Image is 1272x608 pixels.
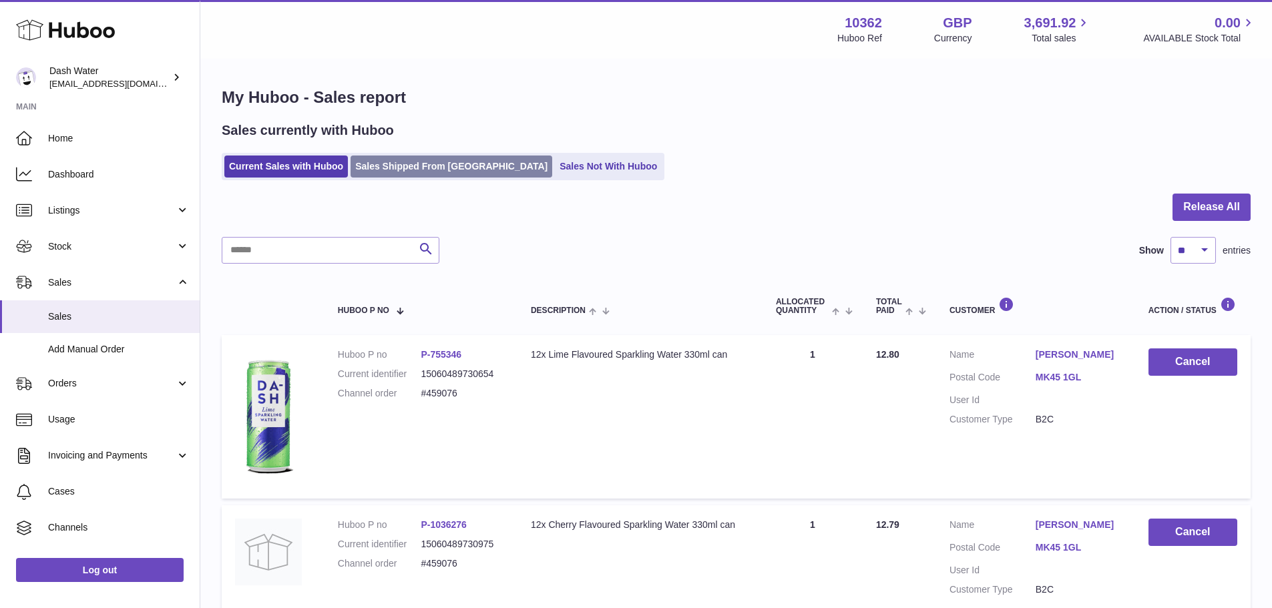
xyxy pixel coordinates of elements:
a: [PERSON_NAME] [1036,348,1122,361]
dt: Postal Code [949,541,1036,557]
span: Sales [48,310,190,323]
dd: B2C [1036,583,1122,596]
img: internalAdmin-10362@internal.huboo.com [16,67,36,87]
dt: User Id [949,394,1036,406]
dt: Channel order [338,387,421,400]
dd: 15060489730975 [421,538,504,551]
div: 12x Lime Flavoured Sparkling Water 330ml can [531,348,749,361]
img: 103621706197473.png [235,348,302,482]
dt: Huboo P no [338,348,421,361]
dd: #459076 [421,387,504,400]
span: Orders [48,377,176,390]
div: Dash Water [49,65,170,90]
strong: 10362 [845,14,882,32]
a: 0.00 AVAILABLE Stock Total [1143,14,1256,45]
a: P-755346 [421,349,461,360]
span: AVAILABLE Stock Total [1143,32,1256,45]
dt: Current identifier [338,538,421,551]
div: Huboo Ref [837,32,882,45]
dt: Name [949,519,1036,535]
span: 3,691.92 [1024,14,1076,32]
a: Log out [16,558,184,582]
span: Huboo P no [338,306,389,315]
span: Usage [48,413,190,426]
div: Customer [949,297,1122,315]
a: P-1036276 [421,519,467,530]
dt: User Id [949,564,1036,577]
td: 1 [763,335,863,499]
span: entries [1223,244,1251,257]
img: no-photo.jpg [235,519,302,585]
label: Show [1139,244,1164,257]
span: Stock [48,240,176,253]
span: 12.79 [876,519,899,530]
a: Current Sales with Huboo [224,156,348,178]
dd: B2C [1036,413,1122,426]
button: Cancel [1148,519,1237,546]
dt: Channel order [338,557,421,570]
span: Total sales [1032,32,1091,45]
span: Description [531,306,586,315]
span: Add Manual Order [48,343,190,356]
span: 12.80 [876,349,899,360]
span: Listings [48,204,176,217]
div: Currency [934,32,972,45]
a: 3,691.92 Total sales [1024,14,1092,45]
button: Release All [1173,194,1251,221]
div: 12x Cherry Flavoured Sparkling Water 330ml can [531,519,749,531]
span: Invoicing and Payments [48,449,176,462]
dt: Customer Type [949,583,1036,596]
dt: Huboo P no [338,519,421,531]
a: Sales Not With Huboo [555,156,662,178]
span: ALLOCATED Quantity [776,298,829,315]
span: Dashboard [48,168,190,181]
dd: #459076 [421,557,504,570]
h2: Sales currently with Huboo [222,121,394,139]
dd: 15060489730654 [421,368,504,380]
a: [PERSON_NAME] [1036,519,1122,531]
a: Sales Shipped From [GEOGRAPHIC_DATA] [351,156,552,178]
span: Channels [48,521,190,534]
span: Total paid [876,298,902,315]
h1: My Huboo - Sales report [222,87,1251,108]
strong: GBP [943,14,972,32]
button: Cancel [1148,348,1237,376]
span: 0.00 [1215,14,1241,32]
dt: Name [949,348,1036,364]
dt: Current identifier [338,368,421,380]
span: Sales [48,276,176,289]
dt: Postal Code [949,371,1036,387]
a: MK45 1GL [1036,541,1122,554]
span: Home [48,132,190,145]
dt: Customer Type [949,413,1036,426]
span: [EMAIL_ADDRESS][DOMAIN_NAME] [49,78,196,89]
a: MK45 1GL [1036,371,1122,384]
div: Action / Status [1148,297,1237,315]
span: Cases [48,485,190,498]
